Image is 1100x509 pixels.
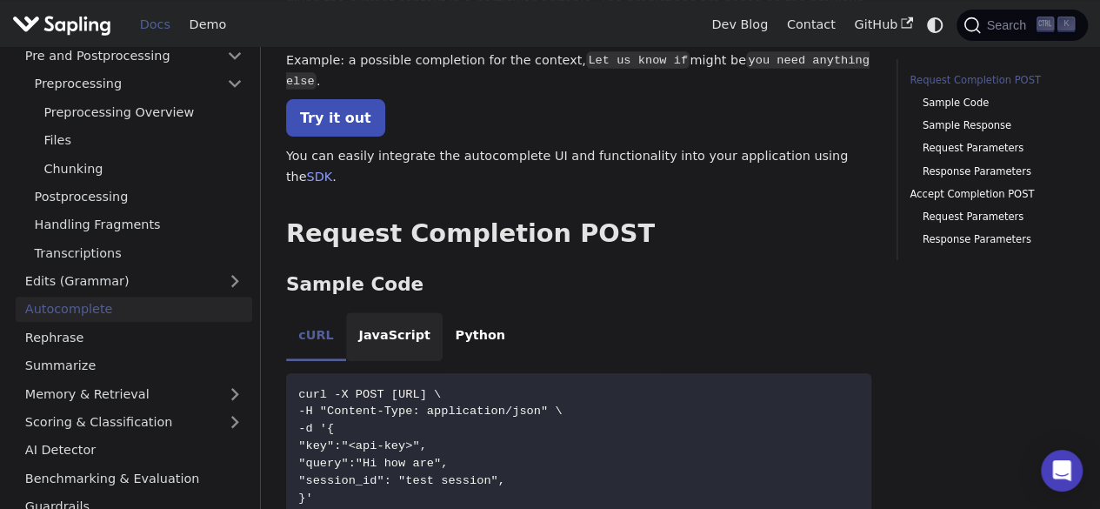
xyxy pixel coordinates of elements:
a: Accept Completion POST [910,186,1069,203]
a: Sample Code [923,95,1063,111]
p: You can easily integrate the autocomplete UI and functionality into your application using the . [286,146,871,188]
a: Benchmarking & Evaluation [16,465,252,491]
a: Memory & Retrieval [16,381,252,406]
a: Sapling.ai [12,12,117,37]
a: Handling Fragments [25,212,252,238]
a: Docs [130,11,180,38]
li: Python [443,312,517,361]
a: Scoring & Classification [16,410,252,435]
a: Files [35,128,252,153]
a: Demo [180,11,236,38]
button: Switch between dark and light mode (currently system mode) [923,12,948,37]
h2: Request Completion POST [286,218,871,250]
span: Search [981,18,1037,32]
span: "query":"Hi how are", [298,457,448,470]
span: }' [298,492,312,505]
button: Search (Ctrl+K) [957,10,1087,41]
img: Sapling.ai [12,12,111,37]
a: Contact [777,11,845,38]
span: -d '{ [298,422,334,435]
a: Response Parameters [923,164,1063,180]
a: Edits (Grammar) [16,269,252,294]
a: SDK [306,170,332,184]
a: Transcriptions [25,240,252,265]
a: Autocomplete [16,297,252,322]
a: Request Parameters [923,209,1063,225]
span: "key":"<api-key>", [298,439,427,452]
li: JavaScript [346,312,443,361]
a: Sample Response [923,117,1063,134]
div: Open Intercom Messenger [1041,450,1083,492]
a: Postprocessing [25,184,252,210]
a: AI Detector [16,438,252,463]
span: -H "Content-Type: application/json" \ [298,405,562,418]
span: curl -X POST [URL] \ [298,388,441,401]
code: you need anything else [286,51,870,90]
a: Rephrase [16,325,252,350]
span: "session_id": "test session", [298,474,505,487]
li: cURL [286,312,346,361]
a: GitHub [844,11,922,38]
a: Summarize [16,353,252,378]
a: Request Parameters [923,140,1063,157]
a: Dev Blog [702,11,777,38]
a: Preprocessing [25,71,252,97]
p: Example: a possible completion for the context, might be . [286,50,871,92]
code: Let us know if [586,51,690,69]
a: Chunking [35,156,252,181]
a: Try it out [286,99,385,137]
a: Response Parameters [923,231,1063,248]
a: Pre and Postprocessing [16,44,252,69]
a: Preprocessing Overview [35,99,252,124]
kbd: K [1057,17,1075,32]
h3: Sample Code [286,273,871,297]
a: Request Completion POST [910,72,1069,89]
